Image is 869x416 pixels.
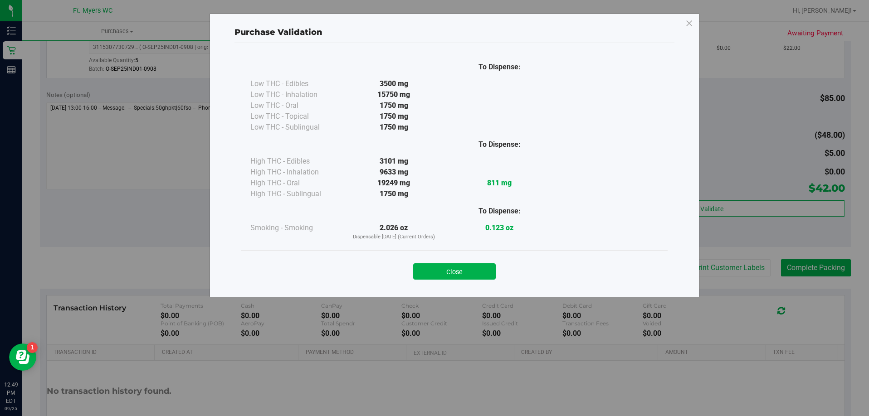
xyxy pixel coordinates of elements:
div: 9633 mg [341,167,447,178]
strong: 0.123 oz [485,223,513,232]
div: 1750 mg [341,189,447,199]
div: Low THC - Oral [250,100,341,111]
div: 1750 mg [341,122,447,133]
div: Low THC - Edibles [250,78,341,89]
div: 1750 mg [341,111,447,122]
div: High THC - Oral [250,178,341,189]
div: 1750 mg [341,100,447,111]
div: To Dispense: [447,206,552,217]
div: To Dispense: [447,62,552,73]
div: 15750 mg [341,89,447,100]
div: 3101 mg [341,156,447,167]
strong: 811 mg [487,179,512,187]
iframe: Resource center [9,343,36,371]
div: High THC - Edibles [250,156,341,167]
span: Purchase Validation [234,27,322,37]
div: High THC - Sublingual [250,189,341,199]
div: Low THC - Topical [250,111,341,122]
div: Low THC - Inhalation [250,89,341,100]
button: Close [413,263,496,280]
div: 3500 mg [341,78,447,89]
div: High THC - Inhalation [250,167,341,178]
div: Smoking - Smoking [250,223,341,233]
div: 19249 mg [341,178,447,189]
div: To Dispense: [447,139,552,150]
p: Dispensable [DATE] (Current Orders) [341,233,447,241]
iframe: Resource center unread badge [27,342,38,353]
div: Low THC - Sublingual [250,122,341,133]
div: 2.026 oz [341,223,447,241]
